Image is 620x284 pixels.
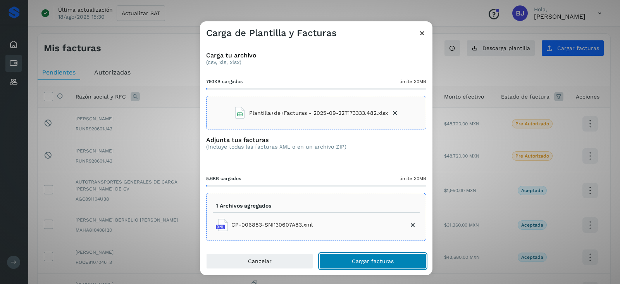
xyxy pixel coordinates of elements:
[248,258,272,264] span: Cancelar
[352,258,394,264] span: Cargar facturas
[206,78,243,85] span: 79.1KB cargados
[206,28,337,39] h3: Carga de Plantilla y Facturas
[206,144,346,150] p: (Incluye todas las facturas XML o en un archivo ZIP)
[216,203,271,209] p: 1 Archivos agregados
[231,221,313,229] span: CP-006883-SNI130607A83.xml
[249,109,388,117] span: Plantilla+de+Facturas - 2025-09-22T173333.482.xlsx
[206,136,346,144] h3: Adjunta tus facturas
[400,175,426,182] span: límite 30MB
[206,59,426,66] p: (csv, xls, xlsx)
[400,78,426,85] span: límite 30MB
[206,175,241,182] span: 5.6KB cargados
[206,52,426,59] h3: Carga tu archivo
[319,253,426,269] button: Cargar facturas
[206,253,313,269] button: Cancelar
